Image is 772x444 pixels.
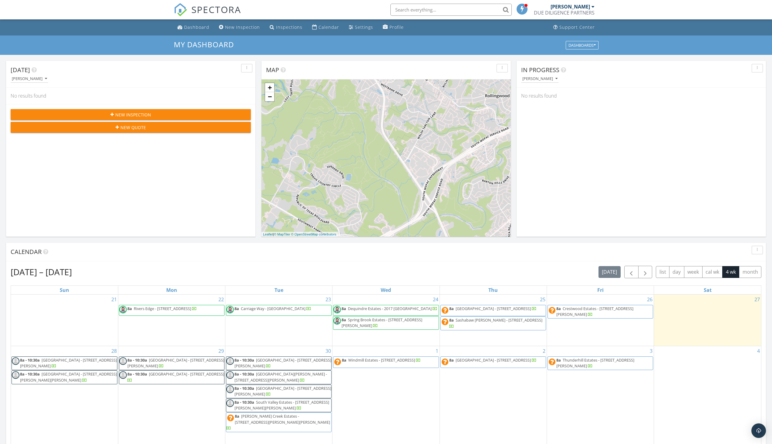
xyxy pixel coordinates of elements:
[521,75,559,83] button: [PERSON_NAME]
[174,8,241,21] a: SPECTORA
[11,248,42,256] span: Calendar
[234,399,254,405] span: 8a - 10:30a
[120,124,146,131] span: New Quote
[556,306,561,311] span: 8a
[191,3,241,16] span: SPECTORA
[449,306,537,311] a: 8a [GEOGRAPHIC_DATA] - [STREET_ADDRESS]
[119,305,224,316] a: 8a Rivers Edge - [STREET_ADDRESS]
[261,232,338,237] div: |
[234,386,331,397] a: 8a - 10:30a [GEOGRAPHIC_DATA] - [STREET_ADDRESS][PERSON_NAME]
[440,305,546,316] a: 8a [GEOGRAPHIC_DATA] - [STREET_ADDRESS]
[722,266,739,278] button: 4 wk
[342,357,346,363] span: 8a
[119,306,127,313] img: 1516898916068.jpg
[235,413,330,425] span: [PERSON_NAME] Creek Estates - [STREET_ADDRESS][PERSON_NAME][PERSON_NAME]
[11,266,72,278] h2: [DATE] – [DATE]
[440,356,546,368] a: 8a [GEOGRAPHIC_DATA] - [STREET_ADDRESS]
[226,306,234,313] img: 1516898916068.jpg
[267,22,305,33] a: Inspections
[517,88,766,104] div: No results found
[217,22,262,33] a: New Inspection
[432,295,440,304] a: Go to September 24, 2025
[753,295,761,304] a: Go to September 27, 2025
[110,346,118,356] a: Go to September 28, 2025
[59,286,70,294] a: Sunday
[702,266,723,278] button: cal wk
[234,371,254,377] span: 8a - 10:30a
[20,357,117,369] a: 8a - 10:30a [GEOGRAPHIC_DATA] - [STREET_ADDRESS][PERSON_NAME]
[20,357,40,363] span: 8a - 10:30a
[12,356,117,370] a: 8a - 10:30a [GEOGRAPHIC_DATA] - [STREET_ADDRESS][PERSON_NAME]
[646,295,654,304] a: Go to September 26, 2025
[226,413,330,430] a: 8a [PERSON_NAME] Creek Estates - [STREET_ADDRESS][PERSON_NAME][PERSON_NAME]
[333,306,341,313] img: 1516898916068.jpg
[751,423,766,438] div: Open Intercom Messenger
[440,295,547,346] td: Go to September 25, 2025
[234,399,329,411] a: 8a - 10:30a South Valley Estates - [STREET_ADDRESS][PERSON_NAME][PERSON_NAME]
[487,286,499,294] a: Thursday
[234,399,329,411] span: South Valley Estates - [STREET_ADDRESS][PERSON_NAME][PERSON_NAME]
[127,357,224,369] a: 8a - 10:30a [GEOGRAPHIC_DATA] - [STREET_ADDRESS][PERSON_NAME]
[548,356,653,370] a: 8a Thunderhill Estates - [STREET_ADDRESS][PERSON_NAME]
[226,356,332,370] a: 8a - 10:30a [GEOGRAPHIC_DATA] - [STREET_ADDRESS][PERSON_NAME]
[434,346,440,356] a: Go to October 1, 2025
[20,371,117,382] a: 8a - 10:30a [GEOGRAPHIC_DATA] - [STREET_ADDRESS][PERSON_NAME][PERSON_NAME]
[654,295,761,346] td: Go to September 27, 2025
[342,317,346,322] span: 8a
[12,77,47,81] div: [PERSON_NAME]
[390,4,512,16] input: Search everything...
[332,295,440,346] td: Go to September 24, 2025
[534,10,595,16] div: DUE DILIGENCE PARTNERS
[684,266,703,278] button: week
[548,305,653,319] a: 8a Crestwood Estates - [STREET_ADDRESS][PERSON_NAME]
[119,356,224,370] a: 8a - 10:30a [GEOGRAPHIC_DATA] - [STREET_ADDRESS][PERSON_NAME]
[11,75,48,83] button: [PERSON_NAME]
[556,357,634,369] span: Thunderhill Estates - [STREET_ADDRESS][PERSON_NAME]
[217,346,225,356] a: Go to September 29, 2025
[127,306,132,311] span: 8a
[226,386,234,393] img: default-user-f0147aede5fd5fa78ca7ade42f37bd4542148d508eef1c3d3ea960f66861d68b.jpg
[134,306,191,311] span: Rivers Edge - [STREET_ADDRESS]
[556,306,633,317] a: 8a Crestwood Estates - [STREET_ADDRESS][PERSON_NAME]
[20,357,117,369] span: [GEOGRAPHIC_DATA] - [STREET_ADDRESS][PERSON_NAME]
[11,295,118,346] td: Go to September 21, 2025
[234,357,331,369] a: 8a - 10:30a [GEOGRAPHIC_DATA] - [STREET_ADDRESS][PERSON_NAME]
[547,295,654,346] td: Go to September 26, 2025
[539,295,547,304] a: Go to September 25, 2025
[703,286,713,294] a: Saturday
[566,41,598,49] button: Dashboards
[226,357,234,365] img: default-user-f0147aede5fd5fa78ca7ade42f37bd4542148d508eef1c3d3ea960f66861d68b.jpg
[342,357,421,363] a: 8a Windmill Estates - [STREET_ADDRESS]
[225,24,260,30] div: New Inspection
[521,66,559,74] span: In Progress
[119,371,127,379] img: default-user-f0147aede5fd5fa78ca7ade42f37bd4542148d508eef1c3d3ea960f66861d68b.jpg
[342,317,422,328] span: Spring Brook Estates - [STREET_ADDRESS][PERSON_NAME]
[226,371,234,379] img: default-user-f0147aede5fd5fa78ca7ade42f37bd4542148d508eef1c3d3ea960f66861d68b.jpg
[556,357,634,369] a: 8a Thunderhill Estates - [STREET_ADDRESS][PERSON_NAME]
[598,266,621,278] button: [DATE]
[291,232,336,236] a: © OpenStreetMap contributors
[324,295,332,304] a: Go to September 23, 2025
[522,77,558,81] div: [PERSON_NAME]
[333,316,439,330] a: 8a Spring Brook Estates - [STREET_ADDRESS][PERSON_NAME]
[274,232,290,236] a: © MapTiler
[110,295,118,304] a: Go to September 21, 2025
[127,371,147,377] span: 8a - 10:30a
[226,399,234,407] img: default-user-f0147aede5fd5fa78ca7ade42f37bd4542148d508eef1c3d3ea960f66861d68b.jpg
[234,371,327,382] span: [GEOGRAPHIC_DATA][PERSON_NAME] - [STREET_ADDRESS][PERSON_NAME]
[174,3,187,16] img: The Best Home Inspection Software - Spectora
[127,357,147,363] span: 8a - 10:30a
[265,83,274,92] a: Zoom in
[551,22,597,33] a: Support Center
[127,306,197,311] a: 8a Rivers Edge - [STREET_ADDRESS]
[165,286,178,294] a: Monday
[739,266,761,278] button: month
[226,399,332,412] a: 8a - 10:30a South Valley Estates - [STREET_ADDRESS][PERSON_NAME][PERSON_NAME]
[234,357,254,363] span: 8a - 10:30a
[217,295,225,304] a: Go to September 22, 2025
[115,112,151,118] span: New Inspection
[276,24,302,30] div: Inspections
[342,306,437,311] a: 8a Dequindre Estates - 2017 [GEOGRAPHIC_DATA]
[333,305,439,316] a: 8a Dequindre Estates - 2017 [GEOGRAPHIC_DATA]
[342,317,422,328] a: 8a Spring Brook Estates - [STREET_ADDRESS][PERSON_NAME]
